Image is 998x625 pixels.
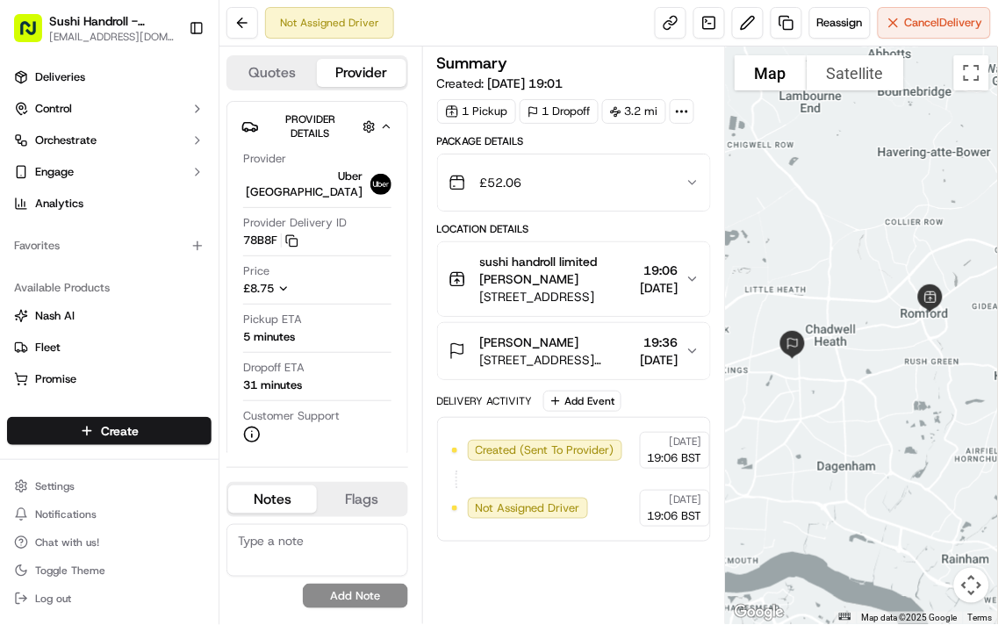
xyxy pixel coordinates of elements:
span: Wisdom [PERSON_NAME] [54,320,187,334]
button: Flags [317,485,406,514]
span: [STREET_ADDRESS][PERSON_NAME] [480,351,634,369]
span: [DATE] [641,279,678,297]
img: uber-new-logo.jpeg [370,174,391,195]
span: Notifications [35,507,97,521]
span: Chat with us! [35,535,99,550]
span: Price [243,263,269,279]
button: Settings [7,474,212,499]
button: £8.75 [243,281,398,297]
button: Start new chat [298,173,320,194]
span: API Documentation [166,392,282,410]
button: Promise [7,365,212,393]
a: Nash AI [14,308,205,324]
span: Pylon [175,435,212,449]
span: Control [35,101,72,117]
span: Uber [GEOGRAPHIC_DATA] [243,169,363,200]
span: Promise [35,371,76,387]
span: [EMAIL_ADDRESS][DOMAIN_NAME] [49,30,175,44]
a: Powered byPylon [124,435,212,449]
div: Favorites [7,232,212,260]
span: 19:36 [641,334,678,351]
button: Log out [7,586,212,611]
span: [DATE] [641,351,678,369]
div: 5 minutes [243,329,295,345]
span: Fleet [35,340,61,356]
div: 1 Dropoff [520,99,599,124]
button: Orchestrate [7,126,212,154]
span: • [146,272,152,286]
img: 1736555255976-a54dd68f-1ca7-489b-9aae-adbdc363a1c4 [18,168,49,199]
button: Keyboard shortcuts [839,613,851,621]
p: Welcome 👋 [18,70,320,98]
span: Settings [35,479,75,493]
button: Show street map [735,55,807,90]
a: Open this area in Google Maps (opens a new window) [730,601,788,624]
span: Pickup ETA [243,312,302,327]
img: Google [730,601,788,624]
button: Notes [228,485,317,514]
button: Create [7,417,212,445]
button: Add Event [543,391,621,412]
a: Fleet [14,340,205,356]
span: [PERSON_NAME] [480,334,579,351]
button: £52.06 [438,154,710,211]
div: 💻 [148,394,162,408]
button: Quotes [228,59,317,87]
div: 31 minutes [243,377,302,393]
button: [PERSON_NAME][STREET_ADDRESS][PERSON_NAME]19:36[DATE] [438,323,710,379]
button: 78B8F [243,233,298,248]
img: 1738778727109-b901c2ba-d612-49f7-a14d-d897ce62d23f [37,168,68,199]
div: Available Products [7,274,212,302]
h3: Summary [437,55,508,71]
span: Analytics [35,196,83,212]
button: Reassign [809,7,871,39]
span: 19:06 BST [648,508,702,524]
button: See all [272,225,320,246]
span: Created: [437,75,564,92]
img: Wisdom Oko [18,303,46,337]
button: Notifications [7,502,212,527]
a: Promise [14,371,205,387]
span: Provider [243,151,286,167]
button: Map camera controls [954,568,989,603]
span: [DATE] [155,272,191,286]
span: Reassign [817,15,863,31]
button: Control [7,95,212,123]
button: Chat with us! [7,530,212,555]
span: sushi handroll limited [PERSON_NAME] [480,253,634,288]
div: Location Details [437,222,711,236]
button: Engage [7,158,212,186]
span: [DATE] [670,492,702,506]
button: Nash AI [7,302,212,330]
span: Log out [35,592,71,606]
span: Deliveries [35,69,85,85]
a: Deliveries [7,63,212,91]
a: 💻API Documentation [141,385,289,417]
img: 1736555255976-a54dd68f-1ca7-489b-9aae-adbdc363a1c4 [35,320,49,334]
span: £52.06 [480,174,522,191]
button: Show satellite imagery [807,55,904,90]
span: Sushi Handroll - [GEOGRAPHIC_DATA] [49,12,175,30]
span: 19:06 BST [648,450,702,466]
span: Customer Support [243,408,340,424]
button: Provider [317,59,406,87]
button: Toggle fullscreen view [954,55,989,90]
span: • [190,320,197,334]
a: Terms (opens in new tab) [968,613,993,622]
button: Sushi Handroll - [GEOGRAPHIC_DATA][EMAIL_ADDRESS][DOMAIN_NAME] [7,7,182,49]
span: Toggle Theme [35,564,105,578]
span: [PERSON_NAME] [54,272,142,286]
span: £8.75 [243,281,274,296]
button: Provider Details [241,109,393,144]
a: Analytics [7,190,212,218]
span: Engage [35,164,74,180]
span: Created (Sent To Provider) [476,442,614,458]
div: Package Details [437,134,711,148]
button: Toggle Theme [7,558,212,583]
span: Knowledge Base [35,392,134,410]
span: [DATE] 19:01 [488,75,564,91]
img: 1736555255976-a54dd68f-1ca7-489b-9aae-adbdc363a1c4 [35,273,49,287]
span: Orchestrate [35,133,97,148]
img: Angelique Valdez [18,255,46,284]
span: Map data ©2025 Google [862,613,958,622]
